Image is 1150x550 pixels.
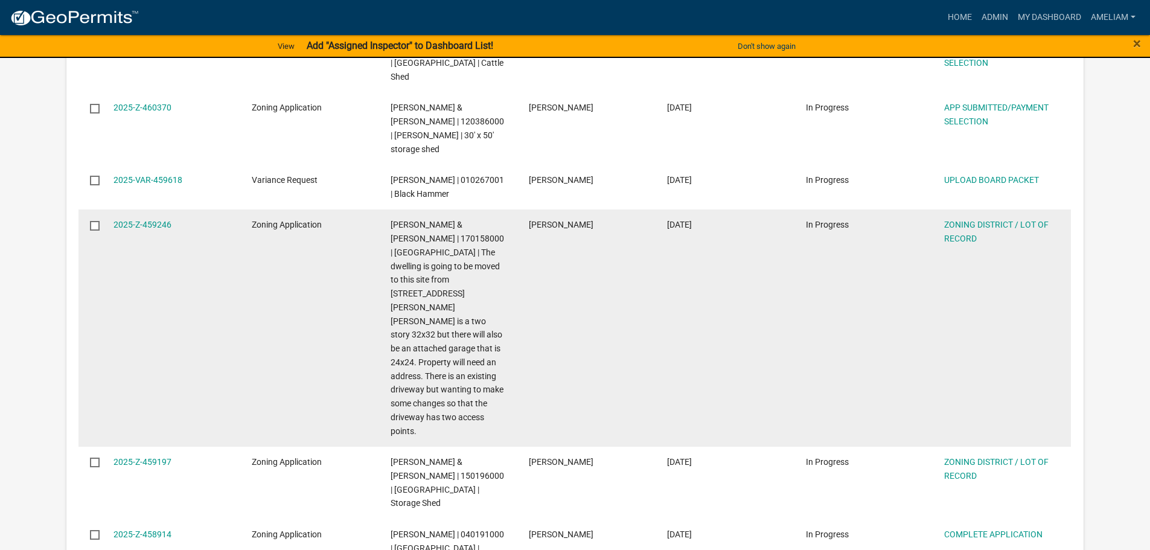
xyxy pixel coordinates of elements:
[1133,36,1141,51] button: Close
[733,36,800,56] button: Don't show again
[113,175,182,185] a: 2025-VAR-459618
[391,103,504,153] span: LISOTA,THOMAS A & MARCY D | 120386000 | Sheldon | 30' x 50' storage shed
[252,457,322,467] span: Zoning Application
[529,220,593,229] span: Tim Nelson
[1086,6,1140,29] a: AmeliaM
[252,175,318,185] span: Variance Request
[252,529,322,539] span: Zoning Application
[391,175,504,199] span: HOGUE,BRYAN | 010267001 | Black Hammer
[113,529,171,539] a: 2025-Z-458914
[944,529,1043,539] a: COMPLETE APPLICATION
[943,6,977,29] a: Home
[806,220,849,229] span: In Progress
[667,175,692,185] span: 08/05/2025
[252,103,322,112] span: Zoning Application
[667,529,692,539] span: 08/04/2025
[667,220,692,229] span: 08/05/2025
[806,103,849,112] span: In Progress
[529,103,593,112] span: Thomas Lisota
[391,44,504,82] span: FELDMEIER,MATTHEW W | 170114000 | Yucatan | Cattle Shed
[391,457,504,508] span: BETZ,DUSTIN T & TARA M | 150196000 | Wilmington | Storage Shed
[667,457,692,467] span: 08/05/2025
[529,529,593,539] span: Carrie Blomquist
[944,103,1049,126] a: APP SUBMITTED/PAYMENT SELECTION
[1013,6,1086,29] a: My Dashboard
[529,457,593,467] span: Dustin Todd Betz
[529,175,593,185] span: Bryan Hogue
[944,220,1049,243] a: ZONING DISTRICT / LOT OF RECORD
[252,220,322,229] span: Zoning Application
[944,175,1039,185] a: UPLOAD BOARD PACKET
[113,220,171,229] a: 2025-Z-459246
[667,103,692,112] span: 08/07/2025
[977,6,1013,29] a: Admin
[307,40,493,51] strong: Add "Assigned Inspector" to Dashboard List!
[806,529,849,539] span: In Progress
[1133,35,1141,52] span: ×
[944,457,1049,481] a: ZONING DISTRICT / LOT OF RECORD
[806,457,849,467] span: In Progress
[806,175,849,185] span: In Progress
[391,220,504,435] span: NELSON,TIM & GWEN | 170158000 | Yucatan | The dwelling is going to be moved to this site from 223...
[113,457,171,467] a: 2025-Z-459197
[113,103,171,112] a: 2025-Z-460370
[273,36,299,56] a: View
